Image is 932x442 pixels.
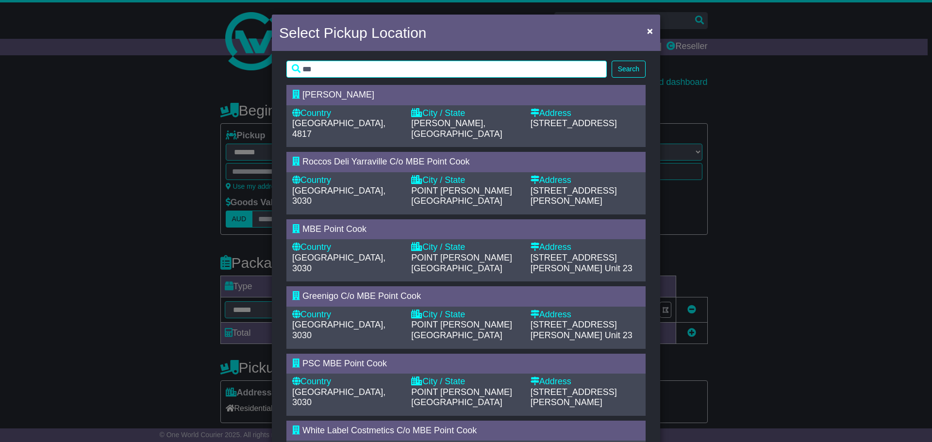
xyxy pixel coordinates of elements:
span: [GEOGRAPHIC_DATA], 3030 [292,387,385,408]
div: Country [292,310,401,320]
div: City / State [411,377,520,387]
div: City / State [411,242,520,253]
span: POINT [PERSON_NAME][GEOGRAPHIC_DATA] [411,320,512,340]
span: Greenigo C/o MBE Point Cook [302,291,421,301]
h4: Select Pickup Location [279,22,427,44]
div: Country [292,108,401,119]
div: Country [292,175,401,186]
span: [GEOGRAPHIC_DATA], 3030 [292,320,385,340]
span: [GEOGRAPHIC_DATA], 3030 [292,253,385,273]
div: Address [531,108,640,119]
div: City / State [411,108,520,119]
span: [STREET_ADDRESS][PERSON_NAME] [531,253,617,273]
span: PSC MBE Point Cook [302,359,387,368]
div: Address [531,310,640,320]
span: × [647,25,653,36]
div: Address [531,242,640,253]
div: Country [292,242,401,253]
span: White Label Costmetics C/o MBE Point Cook [302,426,477,435]
span: MBE Point Cook [302,224,366,234]
span: POINT [PERSON_NAME][GEOGRAPHIC_DATA] [411,387,512,408]
div: Country [292,377,401,387]
span: [STREET_ADDRESS][PERSON_NAME] [531,320,617,340]
span: [GEOGRAPHIC_DATA], 3030 [292,186,385,206]
div: City / State [411,175,520,186]
span: POINT [PERSON_NAME][GEOGRAPHIC_DATA] [411,253,512,273]
span: [PERSON_NAME] [302,90,374,99]
span: [PERSON_NAME], [GEOGRAPHIC_DATA] [411,118,502,139]
button: Close [642,21,658,41]
div: City / State [411,310,520,320]
span: Unit 23 [605,330,632,340]
span: [GEOGRAPHIC_DATA], 4817 [292,118,385,139]
button: Search [612,61,646,78]
span: [STREET_ADDRESS][PERSON_NAME] [531,186,617,206]
span: POINT [PERSON_NAME][GEOGRAPHIC_DATA] [411,186,512,206]
div: Address [531,377,640,387]
span: Unit 23 [605,263,632,273]
span: Roccos Deli Yarraville C/o MBE Point Cook [302,157,469,166]
span: [STREET_ADDRESS] [531,118,617,128]
div: Address [531,175,640,186]
span: [STREET_ADDRESS][PERSON_NAME] [531,387,617,408]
